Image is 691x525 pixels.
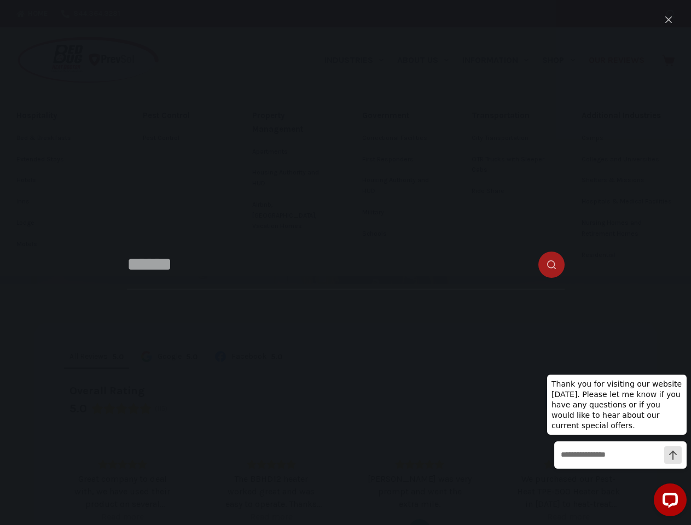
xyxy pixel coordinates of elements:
div: Rating: 5.0 out of 5 [516,459,621,469]
a: Industries [317,27,390,93]
a: Shop [536,27,582,93]
div: 5.0 [186,352,198,361]
a: Nursing Homes and Retirement Homes [582,213,675,244]
a: Pest Control [143,128,219,149]
div: 5.0 [69,401,87,416]
a: Bed & Breakfasts [16,128,109,149]
div: Read more [101,510,144,523]
a: Government [362,104,439,127]
a: Inns [16,191,109,212]
a: Correctional Facilities [362,128,439,149]
nav: Primary [317,27,651,93]
a: Hospitality [16,104,109,127]
a: Our Reviews [582,27,651,93]
a: Ride Share [472,181,548,202]
a: Apartments [252,142,329,162]
div: 5.0 [112,352,124,361]
span: (115) [155,405,167,412]
div: Rating: 5.0 out of 5 [186,352,198,361]
a: Additional Industries [582,104,675,127]
iframe: LiveChat chat widget [538,364,691,525]
a: First Responders [362,149,439,170]
div: Rating: 5.0 out of 5 [368,459,473,469]
a: Lodge [16,213,109,234]
div: We purchased our Pest-Heat TPE-500 Heater back in [DATE] to heat-treat second-hand furniture and ... [516,472,621,510]
a: About Us [390,27,455,93]
a: Shelters & Missions [582,170,675,191]
a: Motels [16,234,109,255]
a: Housing Authority and HUD [252,162,329,194]
div: Rating: 5.0 out of 5 [69,401,152,416]
img: Prevsol/Bed Bug Heat Doctor [16,36,160,85]
span: Facebook [231,353,266,360]
div: 5.0 [271,352,282,361]
span: All Reviews [69,353,108,360]
div: Overall Rating [69,382,145,400]
div: Rating: 5.0 out of 5 [219,459,324,469]
a: Airbnb, [GEOGRAPHIC_DATA], Vacation Homes [252,195,329,237]
a: OTR Trucks with Sleeper Cabs [472,149,548,181]
div: Rating: 5.0 out of 5 [70,459,175,469]
button: Search [666,10,675,18]
a: Military [362,202,439,223]
a: Extended Stays [16,149,109,170]
div: Read more [250,510,293,523]
a: Hospitals & Medical Facilities [582,191,675,212]
a: Residential [582,245,675,266]
div: The BBHD12 heater worked great and was easy to operate. Thanks [PERSON_NAME] it was nice meeting ... [219,472,324,510]
a: Property Management [252,104,329,141]
a: Colleges and Universities [582,149,675,170]
a: Schools [362,224,439,244]
div: [PERSON_NAME] was very prompt and went the extra mile. [368,472,473,510]
a: City Transportation [472,128,548,149]
a: Pest Control [143,104,219,127]
div: Great company to deal with, we have used their product on several apartments with different types... [70,472,175,510]
span: Google [158,353,182,360]
a: Information [456,27,536,93]
a: Hotels [16,170,109,191]
a: Housing Authority and HUD [362,170,439,202]
a: Camps [582,128,675,149]
div: Rating: 5.0 out of 5 [271,352,282,361]
a: Transportation [472,104,548,127]
div: Rating: 5.0 out of 5 [112,352,124,361]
